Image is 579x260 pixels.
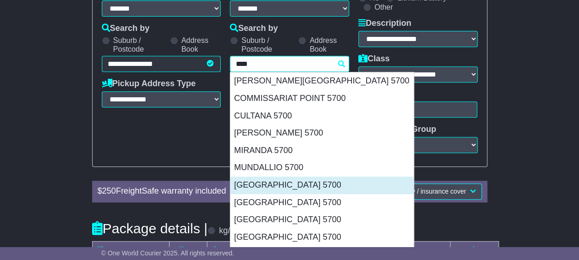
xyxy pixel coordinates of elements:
[102,186,116,195] span: 250
[230,229,414,246] div: [GEOGRAPHIC_DATA] 5700
[230,124,414,142] div: [PERSON_NAME] 5700
[102,24,150,34] label: Search by
[219,226,241,236] label: kg/cm
[230,90,414,107] div: COMMISSARIAT POINT 5700
[181,36,221,53] label: Address Book
[230,72,414,90] div: [PERSON_NAME][GEOGRAPHIC_DATA] 5700
[230,194,414,212] div: [GEOGRAPHIC_DATA] 5700
[230,211,414,229] div: [GEOGRAPHIC_DATA] 5700
[374,3,393,12] label: Other
[230,177,414,194] div: [GEOGRAPHIC_DATA] 5700
[358,54,390,64] label: Class
[310,36,349,53] label: Address Book
[93,186,273,196] div: $ FreightSafe warranty included
[102,79,196,89] label: Pickup Address Type
[230,24,278,34] label: Search by
[230,159,414,177] div: MUNDALLIO 5700
[101,249,234,257] span: © One World Courier 2025. All rights reserved.
[358,124,436,135] label: Packaging Group
[241,36,293,53] label: Suburb / Postcode
[230,142,414,160] div: MIRANDA 5700
[230,107,414,125] div: CULTANA 5700
[358,18,411,29] label: Description
[92,221,208,236] h4: Package details |
[113,36,165,53] label: Suburb / Postcode
[347,183,481,200] button: Increase my warranty / insurance cover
